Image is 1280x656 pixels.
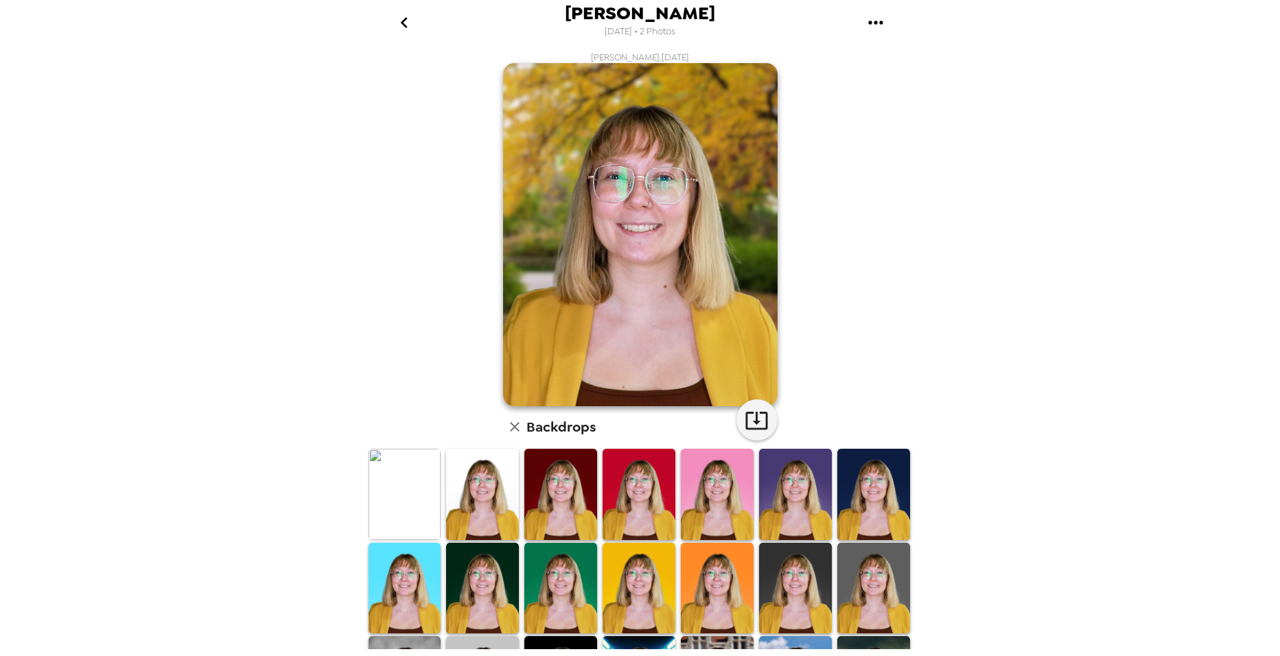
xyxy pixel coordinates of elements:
[605,23,675,41] span: [DATE] • 2 Photos
[503,63,778,406] img: user
[526,416,596,438] h6: Backdrops
[591,51,689,63] span: [PERSON_NAME] , [DATE]
[369,449,441,539] img: Original
[565,4,715,23] span: [PERSON_NAME]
